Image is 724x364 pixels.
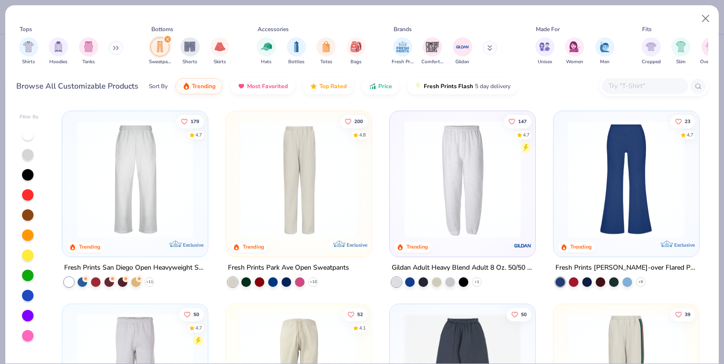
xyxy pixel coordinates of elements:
span: 39 [685,312,690,317]
button: filter button [181,37,200,66]
div: 4.7 [196,324,203,331]
div: Tops [20,25,32,34]
div: filter for Comfort Colors [421,37,443,66]
span: Exclusive [347,242,367,248]
button: Like [343,307,368,321]
div: Fresh Prints Park Ave Open Sweatpants [228,262,349,274]
button: filter button [642,37,661,66]
button: Like [504,114,532,128]
span: Women [566,58,583,66]
button: Like [340,114,368,128]
button: filter button [421,37,443,66]
button: Most Favorited [230,78,295,94]
button: filter button [565,37,584,66]
button: Like [670,114,695,128]
img: Bags Image [351,41,361,52]
div: filter for Hats [257,37,276,66]
div: filter for Oversized [700,37,722,66]
button: filter button [287,37,306,66]
span: Sweatpants [149,58,171,66]
span: Gildan [455,58,469,66]
img: Fresh Prints Image [396,40,410,54]
div: Fresh Prints [PERSON_NAME]-over Flared Pants [555,262,697,274]
button: filter button [19,37,38,66]
img: Tanks Image [83,41,94,52]
span: Oversized [700,58,722,66]
div: filter for Men [595,37,614,66]
img: Cropped Image [645,41,656,52]
img: 13b9c606-79b1-4059-b439-68fabb1693f9 [399,121,526,238]
span: Exclusive [674,242,694,248]
span: Shirts [22,58,35,66]
span: + 1 [475,279,479,285]
div: filter for Hoodies [49,37,68,66]
img: Shorts Image [184,41,195,52]
span: Totes [320,58,332,66]
div: Filter By [20,114,39,121]
div: Fits [642,25,652,34]
button: filter button [453,37,472,66]
img: 0ed6d0be-3a42-4fd2-9b2a-c5ffc757fdcf [236,121,362,238]
button: Top Rated [303,78,354,94]
img: f981a934-f33f-4490-a3ad-477cd5e6773b [563,121,690,238]
span: Price [378,82,392,90]
div: filter for Tanks [79,37,98,66]
span: + 9 [638,279,643,285]
button: filter button [79,37,98,66]
button: filter button [149,37,171,66]
button: Like [180,307,204,321]
img: Skirts Image [215,41,226,52]
img: Oversized Image [705,41,716,52]
button: filter button [392,37,414,66]
span: Skirts [214,58,226,66]
button: filter button [317,37,336,66]
div: filter for Bags [347,37,366,66]
div: filter for Shorts [181,37,200,66]
img: Hats Image [261,41,272,52]
button: Like [177,114,204,128]
span: Exclusive [183,242,204,248]
span: Top Rated [319,82,347,90]
img: Men Image [600,41,610,52]
button: Fresh Prints Flash5 day delivery [407,78,518,94]
img: Shirts Image [23,41,34,52]
img: Sweatpants Image [155,41,165,52]
div: Bottoms [151,25,173,34]
span: 23 [685,119,690,124]
input: Try "T-Shirt" [608,80,681,91]
span: 50 [194,312,200,317]
div: 4.7 [196,131,203,138]
span: Tanks [82,58,95,66]
span: 200 [354,119,363,124]
div: filter for Cropped [642,37,661,66]
span: Hats [261,58,271,66]
img: Comfort Colors Image [425,40,440,54]
button: filter button [535,37,554,66]
div: filter for Bottles [287,37,306,66]
img: trending.gif [182,82,190,90]
span: Most Favorited [247,82,288,90]
span: Unisex [538,58,552,66]
button: Trending [175,78,223,94]
img: Slim Image [676,41,686,52]
button: filter button [257,37,276,66]
img: bdcdfa26-1369-44b7-83e8-024d99246d52 [525,121,652,238]
div: Browse All Customizable Products [16,80,138,92]
img: Bottles Image [291,41,302,52]
button: Like [507,307,532,321]
button: Price [362,78,399,94]
img: Women Image [569,41,580,52]
img: flash.gif [414,82,422,90]
span: Bottles [288,58,305,66]
img: Unisex Image [539,41,550,52]
span: 5 day delivery [475,81,510,92]
span: Men [600,58,610,66]
div: Fresh Prints San Diego Open Heavyweight Sweatpants [64,262,206,274]
div: filter for Skirts [210,37,229,66]
div: filter for Sweatpants [149,37,171,66]
span: 179 [191,119,200,124]
div: Accessories [258,25,289,34]
button: filter button [671,37,690,66]
span: 52 [357,312,363,317]
div: Gildan Adult Heavy Blend Adult 8 Oz. 50/50 Sweatpants [392,262,533,274]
